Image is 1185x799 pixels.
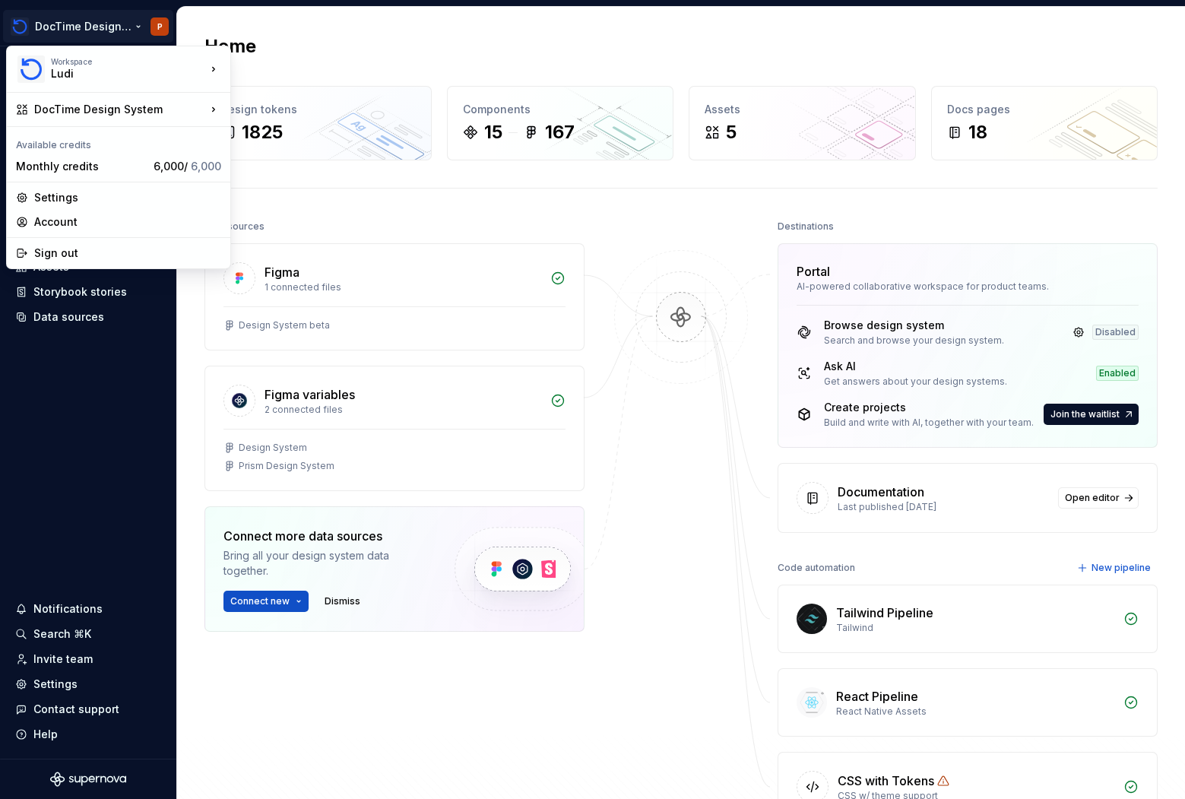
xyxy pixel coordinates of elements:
span: 6,000 / [154,160,221,173]
div: Workspace [51,57,206,66]
div: Sign out [34,246,221,261]
div: DocTime Design System [34,102,206,117]
img: 90418a54-4231-473e-b32d-b3dd03b28af1.png [17,55,45,83]
div: Settings [34,190,221,205]
div: Ludi [51,66,180,81]
div: Monthly credits [16,159,147,174]
span: 6,000 [191,160,221,173]
div: Account [34,214,221,230]
div: Available credits [10,130,227,154]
